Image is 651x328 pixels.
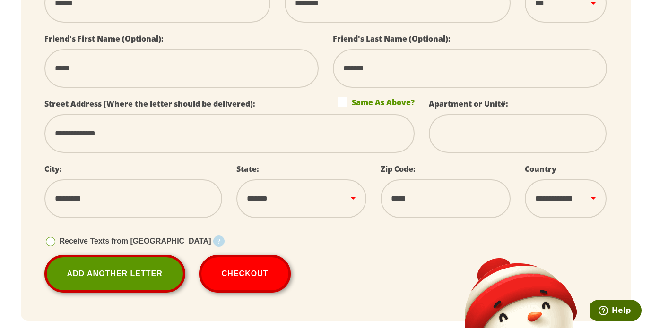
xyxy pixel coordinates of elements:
[525,164,556,174] label: Country
[236,164,259,174] label: State:
[333,34,451,44] label: Friend's Last Name (Optional):
[381,164,416,174] label: Zip Code:
[44,99,255,109] label: Street Address (Where the letter should be delivered):
[44,255,185,293] a: Add Another Letter
[338,97,415,107] label: Same As Above?
[60,237,211,245] span: Receive Texts from [GEOGRAPHIC_DATA]
[590,300,642,323] iframe: Opens a widget where you can find more information
[44,34,164,44] label: Friend's First Name (Optional):
[199,255,291,293] button: Checkout
[429,99,508,109] label: Apartment or Unit#:
[44,164,62,174] label: City:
